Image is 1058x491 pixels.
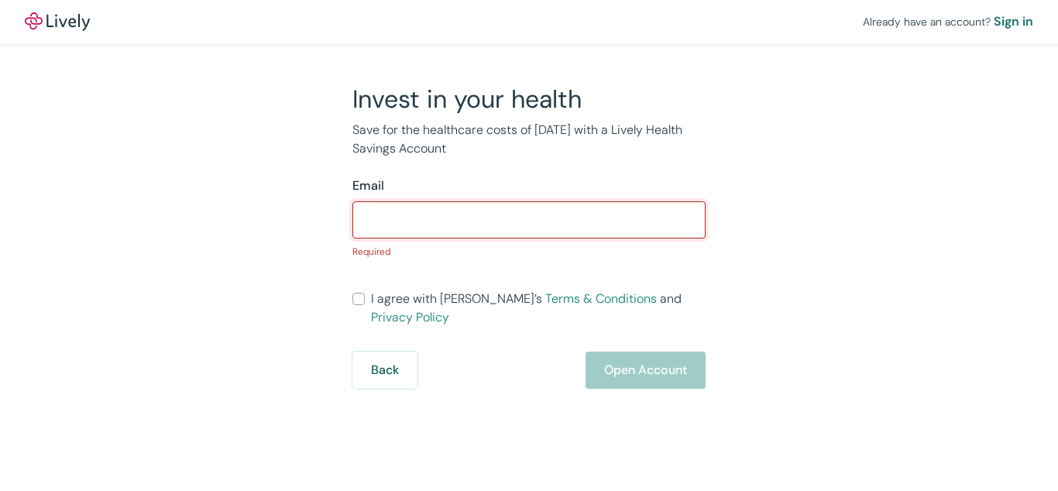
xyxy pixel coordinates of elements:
[25,12,90,31] img: Lively
[352,84,706,115] h2: Invest in your health
[371,290,706,327] span: I agree with [PERSON_NAME]’s and
[352,245,706,259] p: Required
[994,12,1033,31] a: Sign in
[371,309,449,325] a: Privacy Policy
[863,12,1033,31] div: Already have an account?
[352,352,417,389] button: Back
[25,12,90,31] a: LivelyLively
[352,177,384,195] label: Email
[545,290,657,307] a: Terms & Conditions
[352,121,706,158] p: Save for the healthcare costs of [DATE] with a Lively Health Savings Account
